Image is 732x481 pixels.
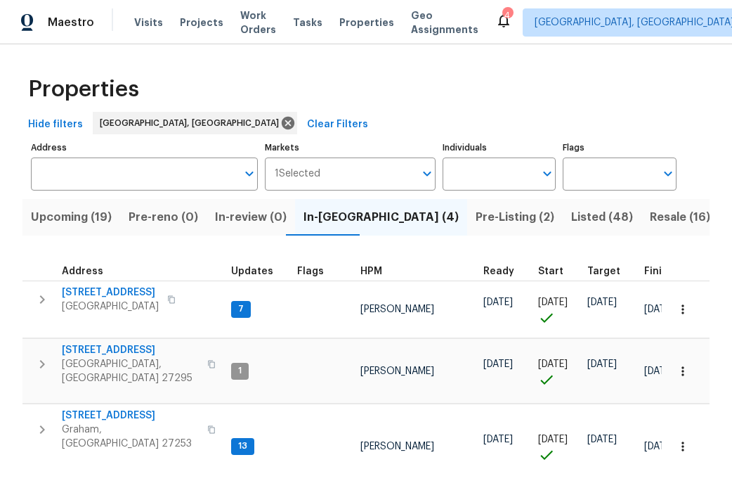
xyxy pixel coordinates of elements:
span: [DATE] [644,304,674,314]
span: Properties [28,82,139,96]
span: [DATE] [587,297,617,307]
label: Flags [563,143,677,152]
span: [GEOGRAPHIC_DATA] [62,300,159,314]
span: [PERSON_NAME] [360,366,434,376]
span: Target [587,267,620,276]
span: Projects [180,15,223,30]
span: [STREET_ADDRESS] [62,409,199,423]
button: Clear Filters [301,112,374,138]
span: [DATE] [538,435,568,444]
span: [STREET_ADDRESS] [62,343,199,357]
span: Address [62,267,103,276]
span: In-[GEOGRAPHIC_DATA] (4) [303,207,459,227]
span: Graham, [GEOGRAPHIC_DATA] 27253 [62,423,199,451]
td: Project started on time [532,339,582,404]
span: Updates [231,267,273,276]
span: Ready [483,267,514,276]
span: [DATE] [538,359,568,369]
label: Individuals [443,143,556,152]
span: Visits [134,15,163,30]
span: HPM [360,267,382,276]
span: Flags [297,267,324,276]
span: [DATE] [587,359,617,369]
div: Projected renovation finish date [644,267,686,276]
label: Markets [265,143,435,152]
span: In-review (0) [215,207,287,227]
span: Upcoming (19) [31,207,112,227]
div: [GEOGRAPHIC_DATA], [GEOGRAPHIC_DATA] [93,112,297,134]
span: Pre-reno (0) [129,207,198,227]
span: Listed (48) [571,207,633,227]
span: Start [538,267,563,276]
div: Target renovation project end date [587,267,633,276]
span: [DATE] [483,297,513,307]
div: 4 [502,8,512,23]
span: [GEOGRAPHIC_DATA], [GEOGRAPHIC_DATA] 27295 [62,357,199,385]
td: Project started on time [532,281,582,338]
span: Properties [339,15,394,30]
span: Tasks [293,18,322,27]
span: 1 [233,365,247,377]
button: Open [240,164,259,184]
button: Open [537,164,557,184]
button: Open [658,164,678,184]
span: 1 Selected [275,168,320,180]
label: Address [31,143,258,152]
span: 13 [233,440,253,452]
span: [DATE] [644,366,674,376]
span: [PERSON_NAME] [360,442,434,451]
span: [DATE] [587,435,617,444]
span: 7 [233,303,249,315]
div: Earliest renovation start date (first business day after COE or Checkout) [483,267,527,276]
span: [DATE] [483,359,513,369]
div: Actual renovation start date [538,267,576,276]
span: Finish [644,267,674,276]
span: Maestro [48,15,94,30]
span: [DATE] [644,442,674,451]
span: Hide filters [28,116,83,134]
span: Work Orders [240,8,276,37]
span: [PERSON_NAME] [360,304,434,314]
span: [DATE] [538,297,568,307]
span: [STREET_ADDRESS] [62,286,159,300]
button: Open [417,164,437,184]
button: Hide filters [22,112,89,138]
span: [GEOGRAPHIC_DATA], [GEOGRAPHIC_DATA] [100,116,285,130]
span: Clear Filters [307,116,368,134]
span: Geo Assignments [411,8,478,37]
span: [DATE] [483,435,513,444]
span: Pre-Listing (2) [476,207,554,227]
span: Resale (16) [650,207,710,227]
